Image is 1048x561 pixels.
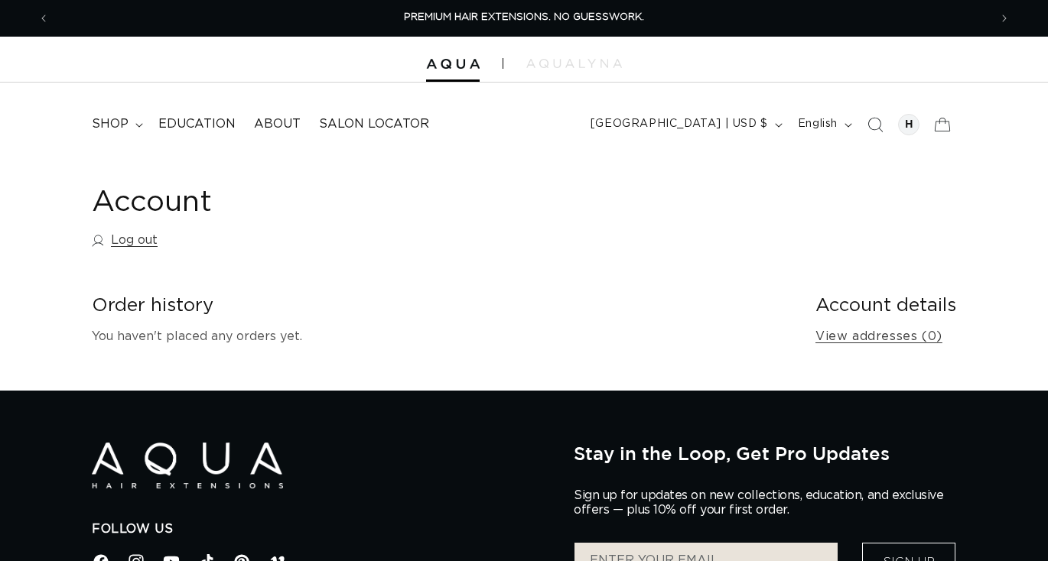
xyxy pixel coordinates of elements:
[426,59,480,70] img: Aqua Hair Extensions
[245,107,310,141] a: About
[404,12,644,22] span: PREMIUM HAIR EXTENSIONS. NO GUESSWORK.
[92,326,791,348] p: You haven't placed any orders yet.
[319,116,429,132] span: Salon Locator
[988,4,1021,33] button: Next announcement
[574,488,956,517] p: Sign up for updates on new collections, education, and exclusive offers — plus 10% off your first...
[92,229,158,251] a: Log out
[815,294,956,318] h2: Account details
[27,4,60,33] button: Previous announcement
[149,107,245,141] a: Education
[581,110,789,139] button: [GEOGRAPHIC_DATA] | USD $
[92,116,129,132] span: shop
[92,521,551,537] h2: Follow Us
[83,107,149,141] summary: shop
[798,116,838,132] span: English
[92,184,956,222] h1: Account
[92,294,791,318] h2: Order history
[574,443,956,464] h2: Stay in the Loop, Get Pro Updates
[858,108,892,141] summary: Search
[310,107,438,141] a: Salon Locator
[254,116,301,132] span: About
[591,116,768,132] span: [GEOGRAPHIC_DATA] | USD $
[92,443,283,489] img: Aqua Hair Extensions
[815,326,942,348] a: View addresses (0)
[158,116,236,132] span: Education
[526,59,622,68] img: aqualyna.com
[789,110,858,139] button: English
